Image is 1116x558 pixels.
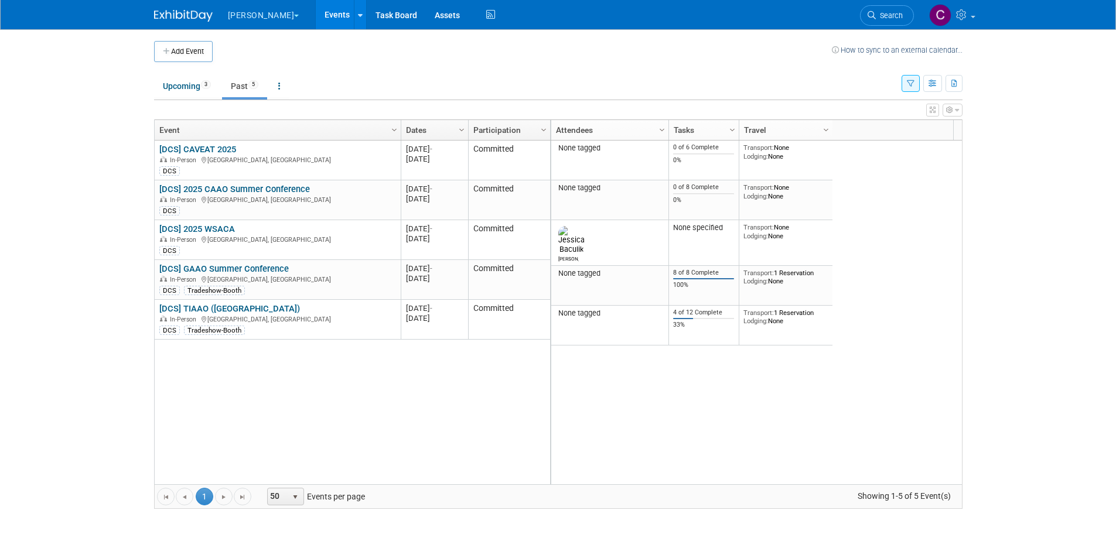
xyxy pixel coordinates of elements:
[154,75,220,97] a: Upcoming3
[406,273,463,283] div: [DATE]
[160,196,167,202] img: In-Person Event
[743,183,828,200] div: None None
[159,194,395,204] div: [GEOGRAPHIC_DATA], [GEOGRAPHIC_DATA]
[160,276,167,282] img: In-Person Event
[743,232,768,240] span: Lodging:
[673,156,734,165] div: 0%
[222,75,267,97] a: Past5
[159,166,180,176] div: DCS
[159,274,395,284] div: [GEOGRAPHIC_DATA], [GEOGRAPHIC_DATA]
[159,246,180,255] div: DCS
[558,254,579,262] div: Jessica Baculik
[743,143,774,152] span: Transport:
[160,156,167,162] img: In-Person Event
[159,120,393,140] a: Event
[219,492,228,502] span: Go to the next page
[832,46,963,54] a: How to sync to an external calendar...
[170,156,200,164] span: In-Person
[929,4,951,26] img: Cassidy Wright
[876,11,903,20] span: Search
[159,224,235,234] a: [DCS] 2025 WSACA
[539,125,548,135] span: Column Settings
[673,223,734,232] div: None specified
[406,144,463,154] div: [DATE]
[673,309,734,317] div: 4 of 12 Complete
[159,326,180,335] div: DCS
[468,300,550,340] td: Committed
[555,309,664,318] div: None tagged
[743,277,768,285] span: Lodging:
[159,155,395,165] div: [GEOGRAPHIC_DATA], [GEOGRAPHIC_DATA]
[455,120,468,138] a: Column Settings
[744,120,825,140] a: Travel
[406,194,463,204] div: [DATE]
[268,488,288,505] span: 50
[184,326,245,335] div: Tradeshow-Booth
[406,154,463,164] div: [DATE]
[184,286,245,295] div: Tradeshow-Booth
[406,313,463,323] div: [DATE]
[170,316,200,323] span: In-Person
[743,183,774,191] span: Transport:
[743,223,828,240] div: None None
[215,488,233,505] a: Go to the next page
[555,183,664,193] div: None tagged
[406,184,463,194] div: [DATE]
[160,316,167,321] img: In-Person Event
[291,492,300,502] span: select
[743,269,774,277] span: Transport:
[170,236,200,244] span: In-Person
[170,196,200,204] span: In-Person
[176,488,193,505] a: Go to the previous page
[388,120,401,138] a: Column Settings
[430,224,432,233] span: -
[196,488,213,505] span: 1
[657,125,667,135] span: Column Settings
[743,143,828,160] div: None None
[159,303,300,314] a: [DCS] TIAAO ([GEOGRAPHIC_DATA])
[406,234,463,244] div: [DATE]
[180,492,189,502] span: Go to the previous page
[473,120,542,140] a: Participation
[743,152,768,160] span: Lodging:
[160,236,167,242] img: In-Person Event
[820,120,832,138] a: Column Settings
[743,223,774,231] span: Transport:
[468,141,550,180] td: Committed
[673,269,734,277] div: 8 of 8 Complete
[159,206,180,215] div: DCS
[821,125,831,135] span: Column Settings
[430,184,432,193] span: -
[154,41,213,62] button: Add Event
[234,488,251,505] a: Go to the last page
[201,80,211,89] span: 3
[159,184,310,194] a: [DCS] 2025 CAAO Summer Conference
[406,224,463,234] div: [DATE]
[537,120,550,138] a: Column Settings
[238,492,247,502] span: Go to the last page
[743,269,828,286] div: 1 Reservation None
[555,269,664,278] div: None tagged
[656,120,668,138] a: Column Settings
[726,120,739,138] a: Column Settings
[159,286,180,295] div: DCS
[154,10,213,22] img: ExhibitDay
[673,143,734,152] div: 0 of 6 Complete
[406,120,460,140] a: Dates
[673,196,734,204] div: 0%
[390,125,399,135] span: Column Settings
[406,263,463,273] div: [DATE]
[430,145,432,153] span: -
[457,125,466,135] span: Column Settings
[743,192,768,200] span: Lodging:
[860,5,914,26] a: Search
[743,309,774,317] span: Transport:
[673,321,734,329] div: 33%
[558,226,585,254] img: Jessica Baculik
[248,80,258,89] span: 5
[743,317,768,325] span: Lodging:
[159,144,236,155] a: [DCS] CAVEAT 2025
[406,303,463,313] div: [DATE]
[673,183,734,191] div: 0 of 8 Complete
[159,234,395,244] div: [GEOGRAPHIC_DATA], [GEOGRAPHIC_DATA]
